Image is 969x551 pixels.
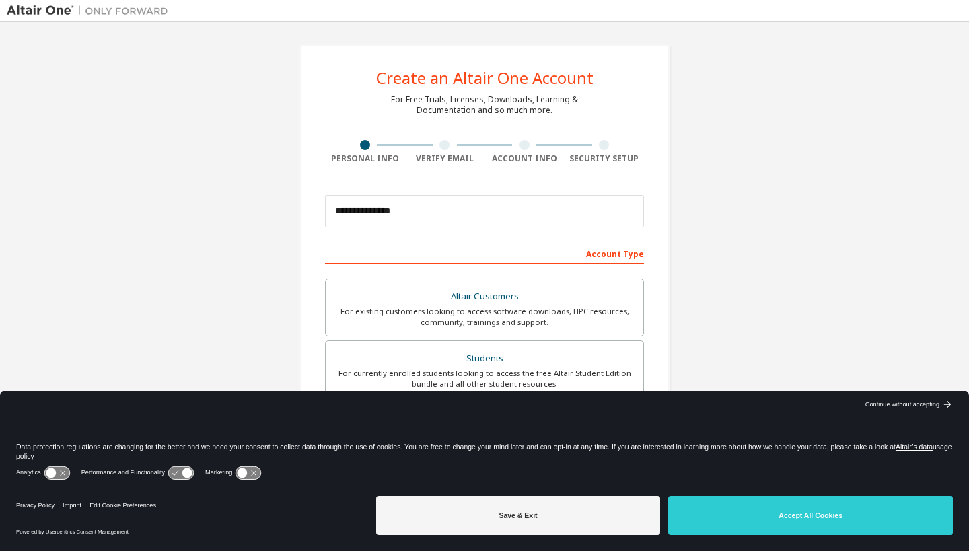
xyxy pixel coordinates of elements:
div: Verify Email [405,153,485,164]
div: Create an Altair One Account [376,70,594,86]
div: Students [334,349,635,368]
div: For existing customers looking to access software downloads, HPC resources, community, trainings ... [334,306,635,328]
div: Personal Info [325,153,405,164]
div: Account Info [485,153,565,164]
div: Altair Customers [334,287,635,306]
div: For currently enrolled students looking to access the free Altair Student Edition bundle and all ... [334,368,635,390]
div: Security Setup [565,153,645,164]
div: Account Type [325,242,644,264]
div: For Free Trials, Licenses, Downloads, Learning & Documentation and so much more. [391,94,578,116]
img: Altair One [7,4,175,17]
